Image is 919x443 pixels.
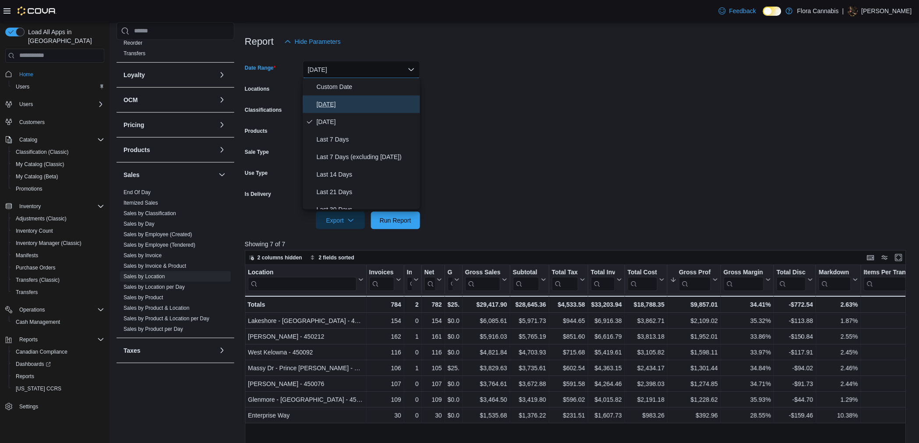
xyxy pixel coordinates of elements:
div: $5,419.61 [591,347,622,358]
span: Custom Date [317,82,417,92]
a: Customers [16,117,48,128]
span: Inventory Count [16,227,53,234]
button: Operations [2,304,108,316]
div: $715.68 [552,347,585,358]
span: [US_STATE] CCRS [16,385,61,392]
button: Home [2,68,108,81]
div: Gross Margin [724,268,764,291]
button: Net Sold [424,268,442,291]
button: Inventory [2,200,108,213]
span: Last 7 Days (excluding [DATE]) [317,152,417,162]
div: Net Sold [424,268,435,291]
div: $6,616.79 [591,331,622,342]
span: My Catalog (Beta) [16,173,58,180]
div: $3,862.71 [628,315,665,326]
button: Taxes [124,346,215,354]
a: Reports [12,371,38,382]
div: $9,857.01 [670,299,718,310]
span: Purchase Orders [12,262,104,273]
span: Last 30 Days [317,204,417,215]
span: Sales by Employee (Tendered) [124,241,195,248]
div: 0 [407,315,419,326]
div: $0.00 [448,347,459,358]
div: $4,703.93 [513,347,546,358]
span: Washington CCRS [12,383,104,394]
button: OCM [217,94,227,105]
a: Sales by Day [124,220,155,227]
button: Transfers (Classic) [9,274,108,286]
button: Gross Margin [724,268,771,291]
span: Reports [12,371,104,382]
span: My Catalog (Classic) [12,159,104,170]
a: Transfers [12,287,41,298]
div: 2.55% [819,331,858,342]
div: Select listbox [303,78,420,209]
label: Sale Type [245,149,269,156]
button: Operations [16,305,49,315]
button: Inventory Manager (Classic) [9,237,108,249]
div: Location [248,268,357,291]
button: Cash Management [9,316,108,328]
p: Flora Cannabis [797,6,839,16]
div: West Kelowna - 450092 [248,347,364,358]
div: Invoices Sold [369,268,394,291]
button: Catalog [2,134,108,146]
label: Products [245,128,268,135]
span: Load All Apps in [GEOGRAPHIC_DATA] [25,28,104,45]
span: Inventory [19,203,41,210]
button: OCM [124,95,215,104]
button: Keyboard shortcuts [866,252,876,263]
button: Users [16,99,36,110]
div: $6,916.38 [591,315,622,326]
span: Inventory Count [12,226,104,236]
span: Customers [19,119,45,126]
span: My Catalog (Beta) [12,171,104,182]
a: Itemized Sales [124,199,158,206]
span: Manifests [16,252,38,259]
a: Sales by Invoice & Product [124,262,186,269]
div: 116 [424,347,442,358]
a: Dashboards [9,358,108,370]
a: Inventory Manager (Classic) [12,238,85,248]
span: Catalog [19,136,37,143]
span: Dashboards [16,361,51,368]
div: Total Cost [628,268,657,276]
span: Itemized Sales [124,199,158,206]
div: 1 [407,331,419,342]
a: Sales by Employee (Created) [124,231,192,237]
div: $3,105.82 [628,347,665,358]
button: Manifests [9,249,108,262]
div: $33,203.94 [591,299,622,310]
a: Cash Management [12,317,64,327]
div: $944.65 [552,315,585,326]
div: $851.60 [552,331,585,342]
span: Transfers [124,50,145,57]
h3: OCM [124,95,138,104]
button: Loyalty [124,70,215,79]
button: Export [316,212,365,229]
label: Locations [245,85,270,92]
div: Total Tax [552,268,578,291]
div: Invoices Ref [407,268,412,276]
button: 2 fields sorted [307,252,358,263]
button: Promotions [9,183,108,195]
button: Inventory [16,201,44,212]
div: $0.00 [448,315,459,326]
span: Operations [16,305,104,315]
button: Total Discount [777,268,813,291]
a: My Catalog (Classic) [12,159,68,170]
button: Reports [2,333,108,346]
span: Users [19,101,33,108]
h3: Products [124,145,150,154]
div: Invoices Ref [407,268,412,291]
span: Feedback [729,7,756,15]
h3: Taxes [124,346,141,354]
h3: Loyalty [124,70,145,79]
div: 116 [369,347,401,358]
span: Inventory Manager (Classic) [16,240,81,247]
div: Gross Margin [724,268,764,276]
button: Invoices Sold [369,268,401,291]
p: | [842,6,844,16]
div: 33.86% [724,331,771,342]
